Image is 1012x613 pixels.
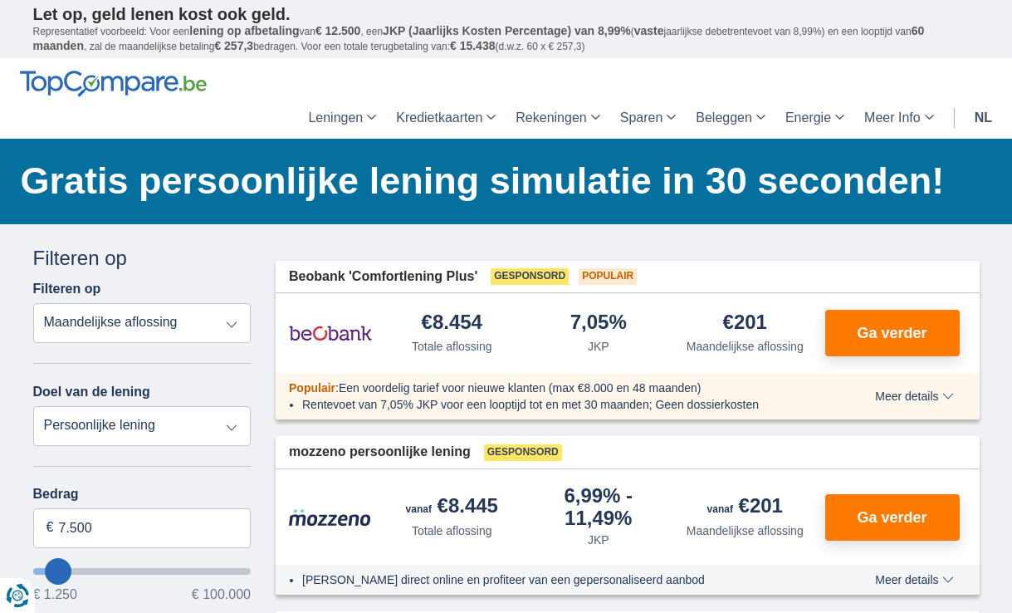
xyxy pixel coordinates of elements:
a: Rekeningen [506,97,609,139]
li: [PERSON_NAME] direct online en profiteer van een gepersonaliseerd aanbod [302,571,814,588]
label: Bedrag [33,487,252,502]
span: Gesponsord [491,268,569,285]
span: Meer details [875,574,953,586]
div: €201 [723,312,767,335]
div: JKP [588,532,609,548]
div: Maandelijkse aflossing [687,522,804,539]
span: € 12.500 [315,24,361,37]
div: Filteren op [33,244,252,272]
span: JKP (Jaarlijks Kosten Percentage) van 8,99% [383,24,631,37]
div: 7,05% [570,312,627,335]
button: Meer details [863,573,966,586]
span: Een voordelig tarief voor nieuwe klanten (max €8.000 en 48 maanden) [339,381,702,395]
label: Filteren op [33,282,101,297]
a: Kredietkaarten [386,97,506,139]
span: Populair [289,381,335,395]
span: € 100.000 [192,588,251,601]
img: product.pl.alt Beobank [289,312,372,354]
a: Leningen [298,97,386,139]
div: Totale aflossing [412,338,492,355]
a: Energie [775,97,854,139]
div: €8.454 [422,312,482,335]
button: Ga verder [825,310,960,356]
span: € 257,3 [214,39,253,52]
a: Meer Info [854,97,944,139]
label: Doel van de lening [33,385,150,400]
span: Beobank 'Comfortlening Plus' [289,267,477,287]
li: Rentevoet van 7,05% JKP voor een looptijd tot en met 30 maanden; Geen dossierkosten [302,396,814,413]
div: Maandelijkse aflossing [687,338,804,355]
button: Ga verder [825,494,960,541]
div: €8.445 [406,496,498,519]
img: TopCompare [20,71,207,97]
button: Meer details [863,390,966,403]
span: vaste [634,24,664,37]
span: € [46,518,54,537]
div: : [276,380,828,396]
span: Populair [579,268,637,285]
h1: Gratis persoonlijke lening simulatie in 30 seconden! [21,155,980,207]
span: 60 maanden [33,24,925,52]
span: lening op afbetaling [189,24,299,37]
span: Meer details [875,390,953,402]
a: Sparen [610,97,687,139]
p: Let op, geld lenen kost ook geld. [33,4,980,24]
span: € 15.438 [450,39,496,52]
div: JKP [588,338,609,355]
a: nl [965,97,1002,139]
p: Representatief voorbeeld: Voor een van , een ( jaarlijkse debetrentevoet van 8,99%) en een loopti... [33,24,980,54]
input: wantToBorrow [33,568,252,575]
span: Ga verder [857,326,926,341]
img: product.pl.alt Mozzeno [289,508,372,527]
div: Totale aflossing [412,522,492,539]
div: 6,99% [532,486,666,528]
span: Gesponsord [484,444,562,461]
a: Beleggen [686,97,775,139]
span: Ga verder [857,510,926,525]
div: €201 [707,496,783,519]
span: mozzeno persoonlijke lening [289,443,471,462]
span: € 1.250 [33,588,77,601]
